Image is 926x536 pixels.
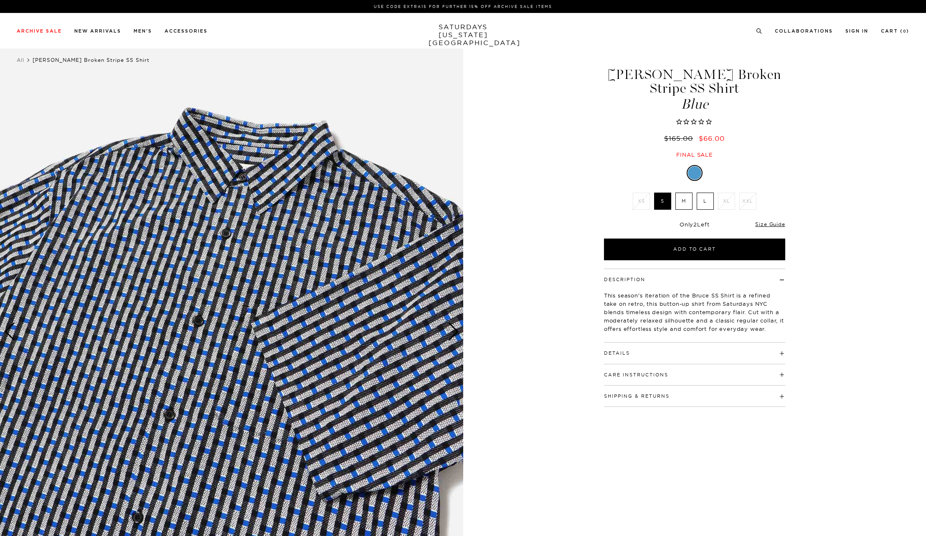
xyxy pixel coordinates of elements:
a: All [17,57,24,63]
button: Details [604,351,630,356]
a: SATURDAYS[US_STATE][GEOGRAPHIC_DATA] [429,23,497,47]
p: Use Code EXTRA15 for Further 15% Off Archive Sale Items [20,3,906,10]
a: Archive Sale [17,29,62,33]
span: 2 [693,221,697,228]
a: Men's [134,29,152,33]
div: Final sale [603,151,786,158]
button: Care Instructions [604,373,668,377]
p: This season's iteration of the Bruce SS Shirt is a refined take on retro, this button-up shirt fr... [604,291,785,333]
span: Blue [603,97,786,111]
span: [PERSON_NAME] Broken Stripe SS Shirt [33,57,150,63]
h1: [PERSON_NAME] Broken Stripe SS Shirt [603,68,786,111]
button: Shipping & Returns [604,394,670,399]
a: Collaborations [775,29,833,33]
label: L [697,193,714,210]
label: M [675,193,693,210]
a: Cart (0) [881,29,909,33]
div: Previous slide [4,323,15,341]
button: Description [604,277,645,282]
a: Sign In [845,29,868,33]
a: Accessories [165,29,208,33]
a: Size Guide [755,221,785,227]
a: New Arrivals [74,29,121,33]
div: Next slide [448,323,459,341]
label: S [654,193,671,210]
div: Only Left [604,221,785,228]
span: $66.00 [699,134,725,142]
button: Add to Cart [604,239,785,260]
del: $165.00 [664,134,696,142]
small: 0 [903,30,906,33]
span: Rated 0.0 out of 5 stars 0 reviews [603,118,786,127]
